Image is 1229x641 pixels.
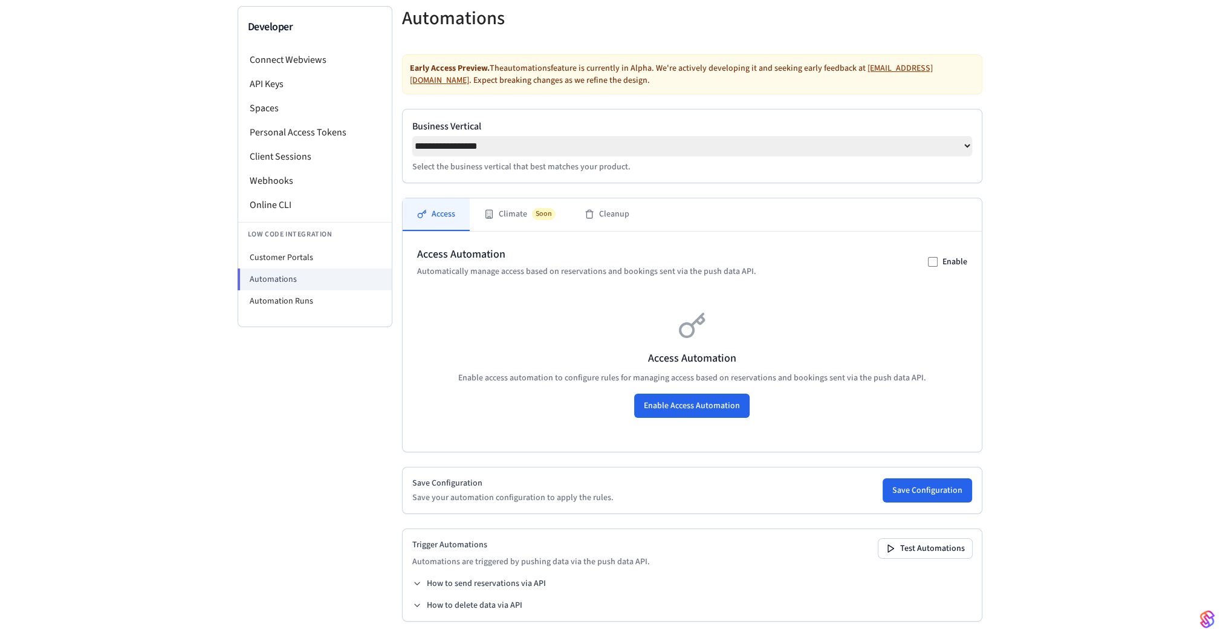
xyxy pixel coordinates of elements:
[238,48,392,72] li: Connect Webviews
[238,268,392,290] li: Automations
[248,19,382,36] h3: Developer
[412,556,650,568] p: Automations are triggered by pushing data via the push data API.
[412,161,972,173] p: Select the business vertical that best matches your product.
[402,6,685,31] h5: Automations
[532,208,556,220] span: Soon
[238,96,392,120] li: Spaces
[238,145,392,169] li: Client Sessions
[238,120,392,145] li: Personal Access Tokens
[570,198,644,231] button: Cleanup
[883,478,972,503] button: Save Configuration
[942,256,967,268] label: Enable
[417,350,967,367] h3: Access Automation
[238,222,392,247] li: Low Code Integration
[403,198,470,231] button: Access
[410,62,933,86] a: [EMAIL_ADDRESS][DOMAIN_NAME]
[238,193,392,217] li: Online CLI
[417,372,967,384] p: Enable access automation to configure rules for managing access based on reservations and booking...
[238,290,392,312] li: Automation Runs
[410,62,490,74] strong: Early Access Preview.
[412,539,650,551] h2: Trigger Automations
[878,539,972,558] button: Test Automations
[470,198,570,231] button: ClimateSoon
[412,119,972,134] label: Business Vertical
[417,246,756,263] h2: Access Automation
[1200,610,1214,629] img: SeamLogoGradient.69752ec5.svg
[402,54,982,94] div: The automations feature is currently in Alpha. We're actively developing it and seeking early fee...
[412,492,614,504] p: Save your automation configuration to apply the rules.
[412,599,522,611] button: How to delete data via API
[417,265,756,278] p: Automatically manage access based on reservations and bookings sent via the push data API.
[238,169,392,193] li: Webhooks
[412,578,546,590] button: How to send reservations via API
[238,72,392,96] li: API Keys
[634,394,750,418] button: Enable Access Automation
[238,247,392,268] li: Customer Portals
[412,477,614,489] h2: Save Configuration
